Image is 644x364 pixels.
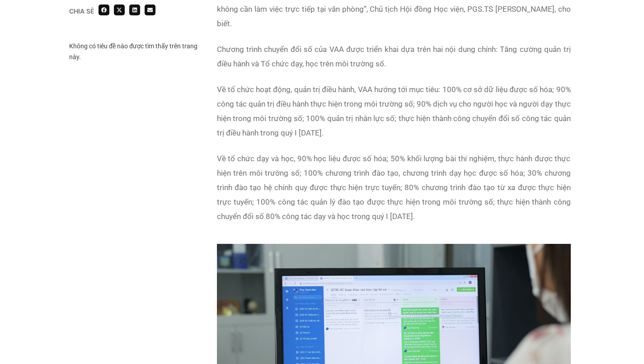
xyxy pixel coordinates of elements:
[145,5,155,15] div: Share on email
[99,5,109,15] div: Share on facebook
[217,85,571,137] span: Về tổ chức hoạt động, quản trị điều hành, VAA hướng tới mục tiêu: 100% cơ sở dữ liệu được số hóa;...
[69,41,203,62] div: Không có tiêu đề nào được tìm thấy trên trang này.
[114,5,125,15] div: Share on x-twitter
[69,8,94,14] div: Chia sẻ
[217,45,571,68] span: Chương trình chuyển đổi số của VAA được triển khai dựa trên hai nội dung chính: Tăng cường quản t...
[129,5,140,15] div: Share on linkedin
[217,154,571,221] span: Về tổ chức dạy và học, 90% học liệu được số hóa; 50% khối lượng bài thí nghiệm, thực hành được th...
